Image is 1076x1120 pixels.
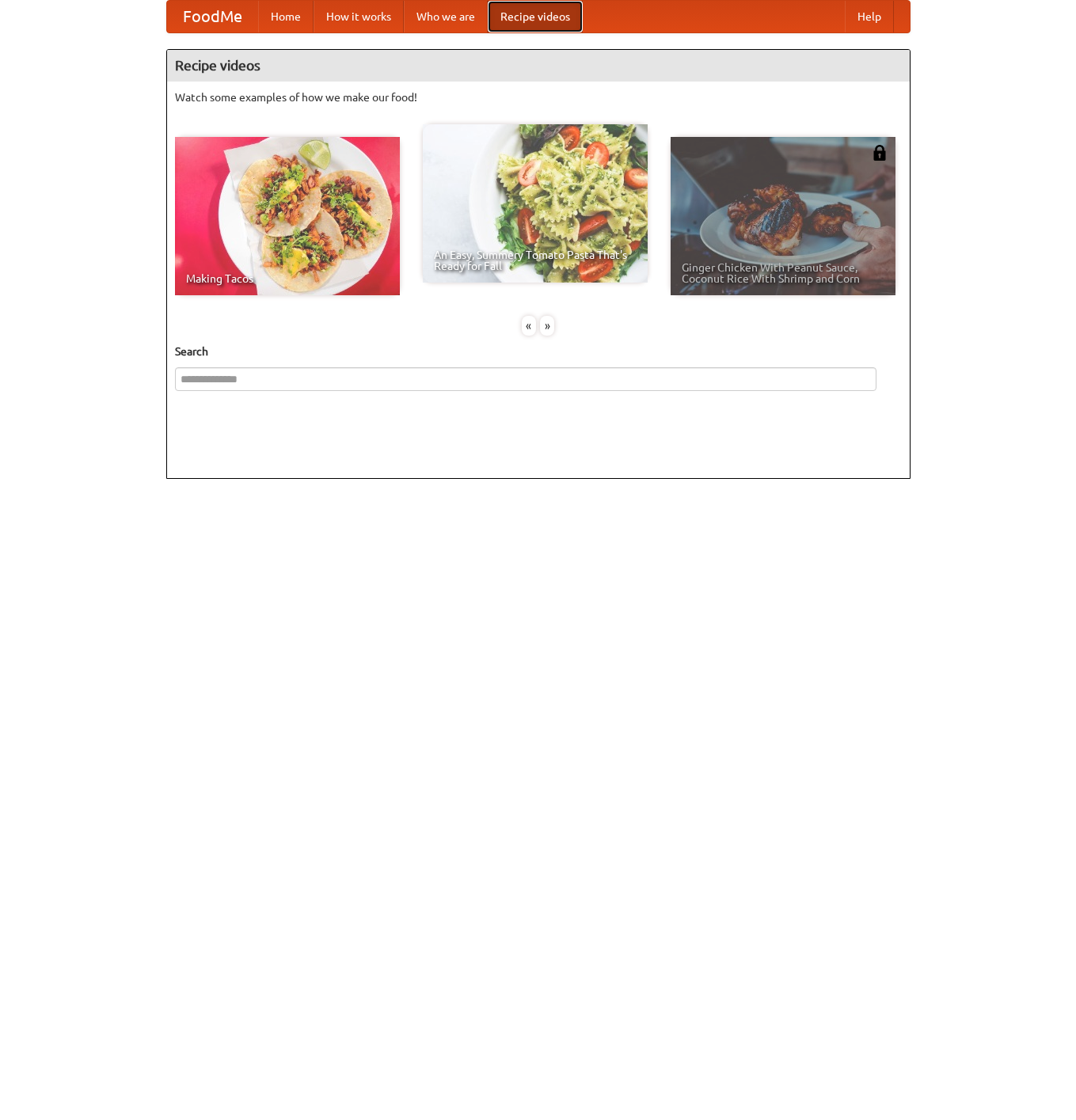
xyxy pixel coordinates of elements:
a: Help [845,1,894,32]
a: FoodMe [167,1,258,32]
a: Home [258,1,314,32]
div: « [522,316,536,336]
h5: Search [175,344,902,359]
a: Recipe videos [488,1,583,32]
img: 483408.png [872,145,888,161]
p: Watch some examples of how we make our food! [175,89,902,105]
div: » [540,316,554,336]
a: How it works [314,1,404,32]
span: An Easy, Summery Tomato Pasta That's Ready for Fall [434,249,637,271]
a: An Easy, Summery Tomato Pasta That's Ready for Fall [423,124,648,283]
span: Making Tacos [186,273,389,284]
a: Making Tacos [175,137,400,295]
a: Who we are [404,1,488,32]
h4: Recipe videos [167,50,910,82]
